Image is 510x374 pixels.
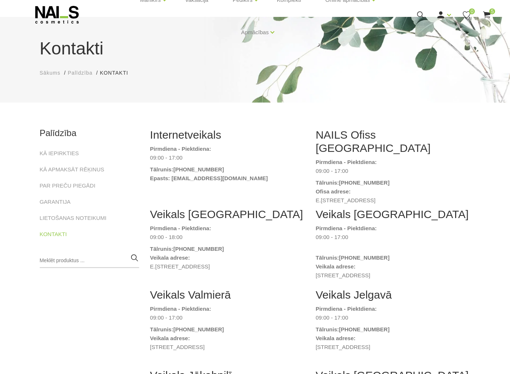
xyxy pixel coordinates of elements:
[68,69,92,77] a: Palīdzība
[469,8,475,14] span: 0
[100,69,136,77] li: Kontakti
[40,149,79,158] a: KĀ IEPIRKTIES
[316,271,471,280] dd: [STREET_ADDRESS]
[40,69,61,77] a: Sākums
[316,208,471,221] h2: Veikals [GEOGRAPHIC_DATA]
[316,179,339,186] strong: Tālrunis:
[241,18,269,47] a: Apmācības
[316,128,471,155] h2: NAILS Ofiss [GEOGRAPHIC_DATA]
[150,343,305,352] dd: [STREET_ADDRESS]
[316,159,377,165] strong: Pirmdiena - Piektdiena:
[316,167,471,175] dd: 09:00 - 17:00
[40,70,61,76] span: Sākums
[316,225,377,231] strong: Pirmdiena - Piektdiena:
[339,325,390,334] a: [PHONE_NUMBER]
[316,313,471,322] dd: 09:00 - 17:00
[150,233,305,242] dd: 09:00 - 18:00
[316,254,339,261] strong: Tālrunis:
[40,128,139,138] h2: Palīdzība
[150,313,305,322] dd: 09:00 - 17:00
[316,288,471,302] h2: Veikals Jelgavā
[316,188,351,195] strong: Ofisa adrese:
[40,230,67,239] a: KONTAKTI
[173,165,224,174] a: [PHONE_NUMBER]
[316,343,471,352] dd: [STREET_ADDRESS]
[68,70,92,76] span: Palīdzība
[150,208,305,221] h2: Veikals [GEOGRAPHIC_DATA]
[150,128,305,142] h2: Internetveikals
[316,196,471,205] dd: E.[STREET_ADDRESS]
[339,178,390,187] a: [PHONE_NUMBER]
[482,10,492,19] a: 5
[173,245,224,253] a: [PHONE_NUMBER]
[150,306,211,312] strong: Pirmdiena - Piektdiena:
[150,262,305,271] dd: E.[STREET_ADDRESS]
[40,253,139,268] input: Meklēt produktus ...
[173,325,224,334] a: [PHONE_NUMBER]
[40,181,95,190] a: PAR PREČU PIEGĀDI
[150,225,211,231] strong: Pirmdiena - Piektdiena:
[150,146,211,152] strong: Pirmdiena - Piektdiena:
[462,10,471,19] a: 0
[316,233,471,250] dd: 09:00 - 17:00
[40,214,106,222] a: LIETOŠANAS NOTEIKUMI
[150,246,173,252] strong: Tālrunis:
[339,253,390,262] a: [PHONE_NUMBER]
[150,254,190,261] strong: Veikala adrese:
[150,175,268,181] strong: Epasts: [EMAIL_ADDRESS][DOMAIN_NAME]
[316,326,339,332] strong: Tālrunis:
[150,166,172,172] strong: Tālrunis
[150,335,190,341] strong: Veikala adrese:
[40,197,71,206] a: GARANTIJA
[316,335,356,341] strong: Veikala adrese:
[150,288,305,302] h2: Veikals Valmierā
[316,306,377,312] strong: Pirmdiena - Piektdiena:
[316,263,356,270] strong: Veikala adrese:
[150,153,305,162] dd: 09:00 - 17:00
[40,165,105,174] a: KĀ APMAKSĀT RĒĶINUS
[172,166,173,172] strong: :
[489,8,495,14] span: 5
[150,326,173,332] strong: Tālrunis:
